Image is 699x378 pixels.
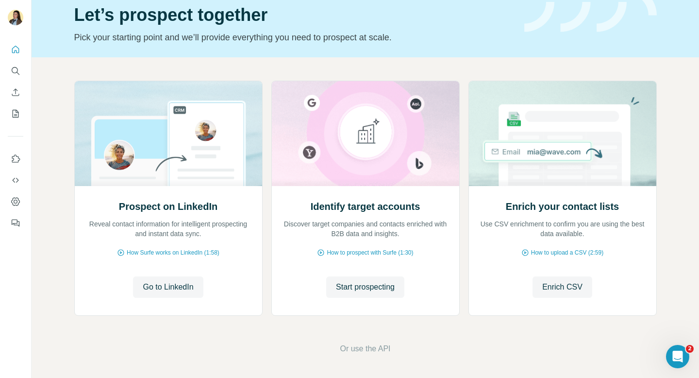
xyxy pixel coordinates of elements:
p: Reveal contact information for intelligent prospecting and instant data sync. [84,219,252,239]
span: Start prospecting [336,281,395,293]
img: Avatar [8,10,23,25]
img: Enrich your contact lists [468,81,657,186]
button: My lists [8,105,23,122]
span: Enrich CSV [542,281,582,293]
button: Or use the API [340,343,390,355]
span: Go to LinkedIn [143,281,193,293]
button: Enrich CSV [533,276,592,298]
button: Enrich CSV [8,84,23,101]
iframe: Intercom live chat [666,345,689,368]
span: How to upload a CSV (2:59) [531,248,603,257]
img: Prospect on LinkedIn [74,81,263,186]
span: 2 [686,345,694,353]
img: Identify target accounts [271,81,460,186]
button: Search [8,62,23,80]
h2: Enrich your contact lists [506,200,619,213]
button: Use Surfe on LinkedIn [8,150,23,168]
button: Feedback [8,214,23,232]
h2: Identify target accounts [311,200,420,213]
button: Start prospecting [326,276,404,298]
h2: Prospect on LinkedIn [119,200,217,213]
span: How to prospect with Surfe (1:30) [327,248,413,257]
span: How Surfe works on LinkedIn (1:58) [127,248,219,257]
h1: Let’s prospect together [74,5,513,25]
p: Pick your starting point and we’ll provide everything you need to prospect at scale. [74,31,513,44]
p: Use CSV enrichment to confirm you are using the best data available. [479,219,647,239]
button: Go to LinkedIn [133,276,203,298]
button: Quick start [8,41,23,58]
button: Dashboard [8,193,23,210]
button: Use Surfe API [8,172,23,189]
p: Discover target companies and contacts enriched with B2B data and insights. [282,219,449,239]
